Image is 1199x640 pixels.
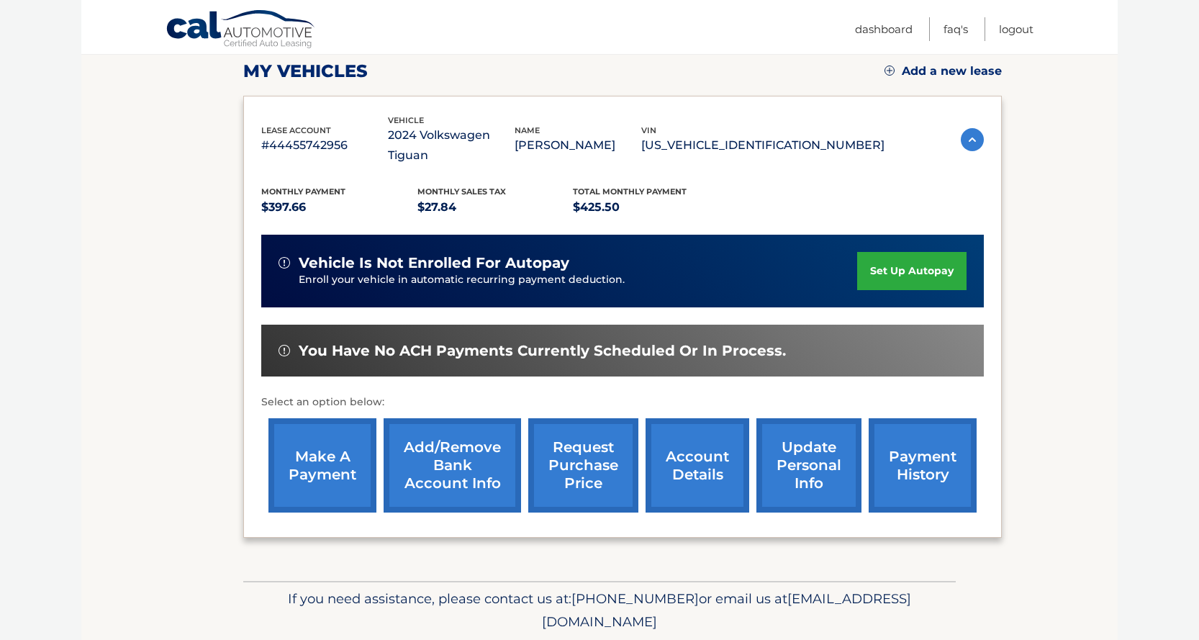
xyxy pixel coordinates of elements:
p: $27.84 [417,197,574,217]
a: request purchase price [528,418,638,513]
span: [PHONE_NUMBER] [571,590,699,607]
p: $425.50 [573,197,729,217]
a: make a payment [268,418,376,513]
span: vin [641,125,656,135]
img: accordion-active.svg [961,128,984,151]
img: alert-white.svg [279,257,290,269]
span: Monthly sales Tax [417,186,506,197]
span: vehicle is not enrolled for autopay [299,254,569,272]
a: set up autopay [857,252,967,290]
a: Cal Automotive [166,9,317,51]
a: Dashboard [855,17,913,41]
img: add.svg [884,66,895,76]
p: [PERSON_NAME] [515,135,641,156]
p: Enroll your vehicle in automatic recurring payment deduction. [299,272,857,288]
span: name [515,125,540,135]
a: FAQ's [944,17,968,41]
a: Add a new lease [884,64,1002,78]
span: lease account [261,125,331,135]
a: payment history [869,418,977,513]
span: [EMAIL_ADDRESS][DOMAIN_NAME] [542,590,911,630]
span: vehicle [388,115,424,125]
span: Total Monthly Payment [573,186,687,197]
p: #44455742956 [261,135,388,156]
p: 2024 Volkswagen Tiguan [388,125,515,166]
p: [US_VEHICLE_IDENTIFICATION_NUMBER] [641,135,884,156]
h2: my vehicles [243,60,368,82]
a: Logout [999,17,1033,41]
p: $397.66 [261,197,417,217]
img: alert-white.svg [279,345,290,356]
p: Select an option below: [261,394,984,411]
a: update personal info [756,418,861,513]
a: Add/Remove bank account info [384,418,521,513]
p: If you need assistance, please contact us at: or email us at [253,587,946,634]
span: You have no ACH payments currently scheduled or in process. [299,342,786,360]
a: account details [646,418,749,513]
span: Monthly Payment [261,186,345,197]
